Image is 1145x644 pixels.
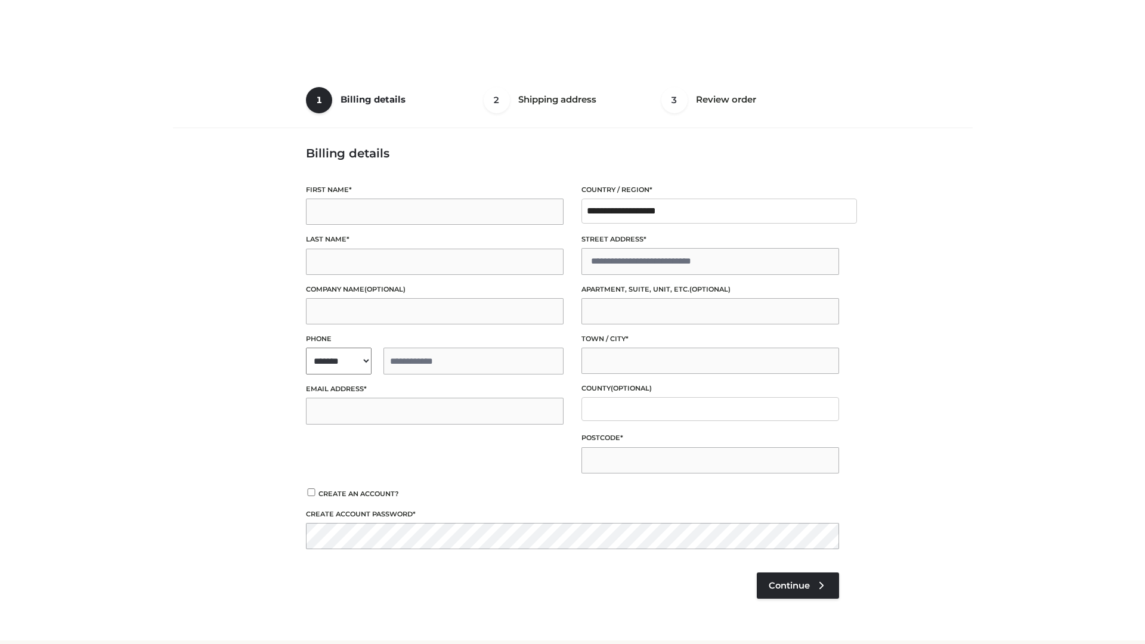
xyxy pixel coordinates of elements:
label: First name [306,184,564,196]
label: Street address [581,234,839,245]
span: Create an account? [318,490,399,498]
label: Company name [306,284,564,295]
label: Town / City [581,333,839,345]
a: Continue [757,572,839,599]
label: Apartment, suite, unit, etc. [581,284,839,295]
span: (optional) [611,384,652,392]
span: Billing details [341,94,406,105]
input: Create an account? [306,488,317,496]
label: Postcode [581,432,839,444]
label: Create account password [306,509,839,520]
h3: Billing details [306,146,839,160]
span: (optional) [364,285,406,293]
label: County [581,383,839,394]
label: Phone [306,333,564,345]
span: 2 [484,87,510,113]
span: Shipping address [518,94,596,105]
span: 3 [661,87,688,113]
label: Email address [306,383,564,395]
label: Country / Region [581,184,839,196]
span: Review order [696,94,756,105]
span: 1 [306,87,332,113]
label: Last name [306,234,564,245]
span: (optional) [689,285,731,293]
span: Continue [769,580,810,591]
